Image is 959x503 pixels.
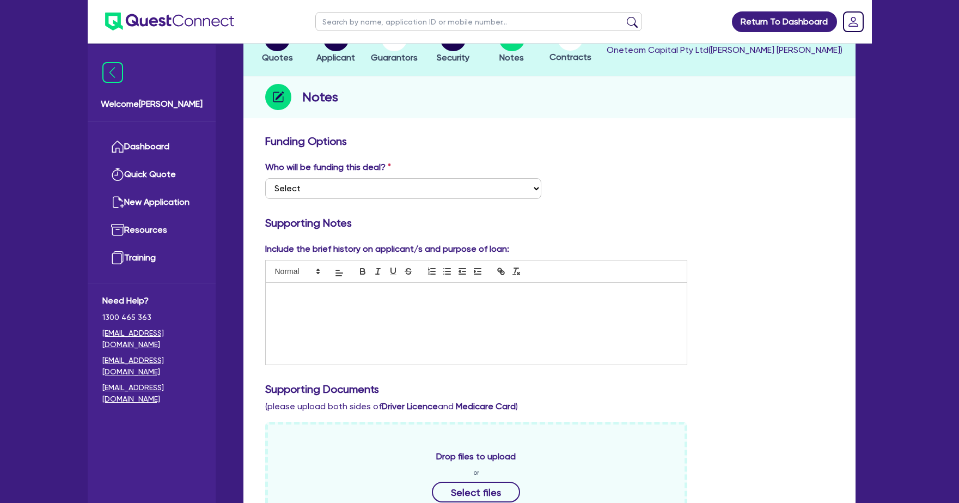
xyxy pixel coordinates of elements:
a: Quick Quote [102,161,201,189]
a: Training [102,244,201,272]
label: Who will be funding this deal? [265,161,391,174]
img: resources [111,223,124,237]
a: [EMAIL_ADDRESS][DOMAIN_NAME] [102,382,201,405]
label: Include the brief history on applicant/s and purpose of loan: [265,243,509,256]
button: Notes [498,25,526,65]
span: Drop files to upload [436,450,516,463]
button: Guarantors [370,25,418,65]
a: Return To Dashboard [732,11,837,32]
button: Select files [432,482,520,502]
span: Notes [499,52,524,63]
button: Quotes [261,25,294,65]
span: Need Help? [102,294,201,307]
a: Dashboard [102,133,201,161]
a: New Application [102,189,201,216]
a: Dropdown toggle [839,8,868,36]
span: (please upload both sides of and ) [265,401,518,411]
span: or [473,468,479,477]
h3: Supporting Notes [265,216,834,229]
img: quest-connect-logo-blue [105,13,234,31]
span: Guarantors [371,52,418,63]
a: [EMAIL_ADDRESS][DOMAIN_NAME] [102,328,201,350]
a: [EMAIL_ADDRESS][DOMAIN_NAME] [102,355,201,378]
b: Driver Licence [382,401,438,411]
span: 1300 465 363 [102,312,201,323]
span: Applicant [316,52,355,63]
input: Search by name, application ID or mobile number... [315,12,642,31]
img: new-application [111,196,124,209]
h2: Notes [302,87,338,107]
b: Medicare Card [456,401,516,411]
span: Contracts [549,52,591,62]
img: training [111,251,124,264]
h3: Funding Options [265,135,834,148]
img: quick-quote [111,168,124,181]
img: icon-menu-close [102,62,123,83]
span: Security [437,52,469,63]
button: Security [436,25,470,65]
button: Applicant [316,25,356,65]
a: Resources [102,216,201,244]
span: Welcome [PERSON_NAME] [101,98,203,111]
span: Oneteam Capital Pty Ltd ( [PERSON_NAME] [PERSON_NAME] ) [607,45,842,55]
img: step-icon [265,84,291,110]
h3: Supporting Documents [265,383,834,396]
span: Quotes [262,52,293,63]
